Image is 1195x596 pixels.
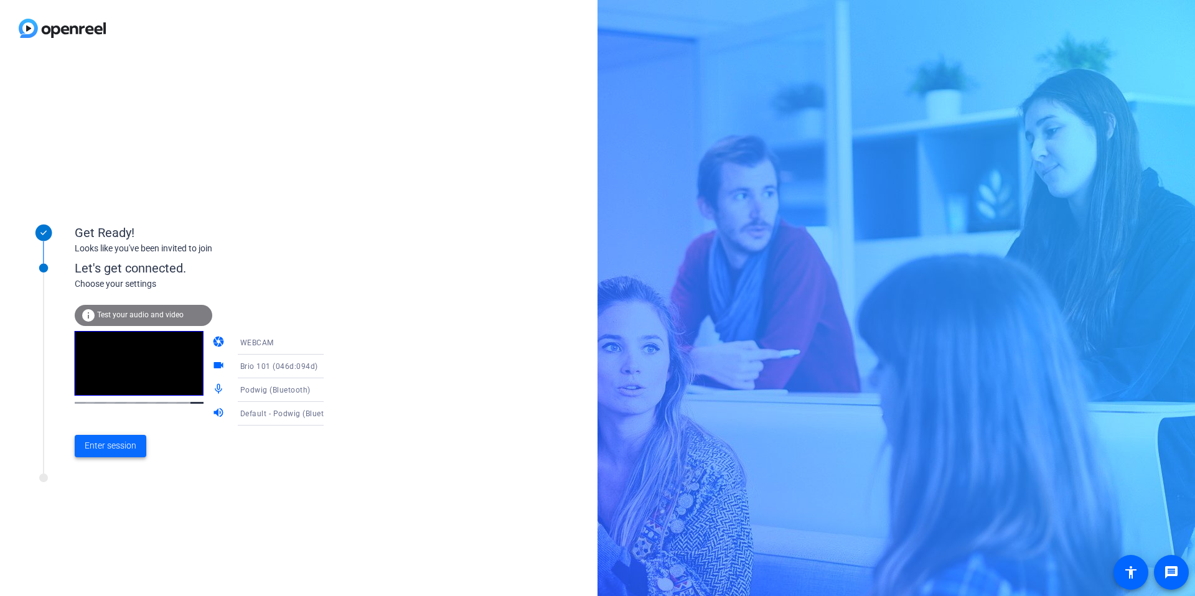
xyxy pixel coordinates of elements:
div: Let's get connected. [75,259,349,277]
div: Choose your settings [75,277,349,291]
mat-icon: message [1164,565,1179,580]
span: Podwig (Bluetooth) [240,386,311,394]
button: Enter session [75,435,146,457]
mat-icon: volume_up [212,406,227,421]
mat-icon: camera [212,335,227,350]
mat-icon: mic_none [212,383,227,398]
mat-icon: accessibility [1123,565,1138,580]
mat-icon: videocam [212,359,227,374]
mat-icon: info [81,308,96,323]
span: Enter session [85,439,136,452]
div: Looks like you've been invited to join [75,242,324,255]
span: Brio 101 (046d:094d) [240,362,318,371]
span: Default - Podwig (Bluetooth) [240,408,344,418]
div: Get Ready! [75,223,324,242]
span: Test your audio and video [97,310,184,319]
span: WEBCAM [240,338,274,347]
